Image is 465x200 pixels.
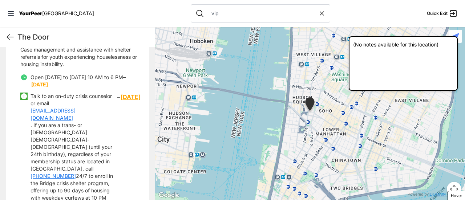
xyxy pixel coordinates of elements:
span: Open [DATE] to [DATE] 10 AM to 6 PM [31,74,123,80]
a: [PHONE_NUMBER] [31,172,76,180]
a: [EMAIL_ADDRESS][DOMAIN_NAME] [31,107,117,122]
p: – [31,74,141,88]
img: Google [157,191,181,200]
span: YourPeer [19,10,42,16]
a: [DATE] [121,93,141,101]
a: [DOMAIN_NAME] [429,192,461,196]
span: Quick Exit [427,11,448,16]
h1: The Door [17,32,149,42]
p: Case management and assistance with shelter referrals for youth experiencing houselessness or hou... [20,46,141,68]
a: YourPeer[GEOGRAPHIC_DATA] [19,11,94,16]
a: [DATE] [31,81,48,87]
div: Powered by [408,191,461,197]
div: Main Location, SoHo, DYCD Youth Drop-in Center [304,97,316,114]
a: Open this area in Google Maps (opens a new window) [157,191,181,200]
input: Search [207,10,318,17]
a: Quick Exit [427,9,458,18]
button: Map camera controls [447,182,461,196]
span: [GEOGRAPHIC_DATA] [42,10,94,16]
div: (No notes available for this location) [349,36,458,91]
